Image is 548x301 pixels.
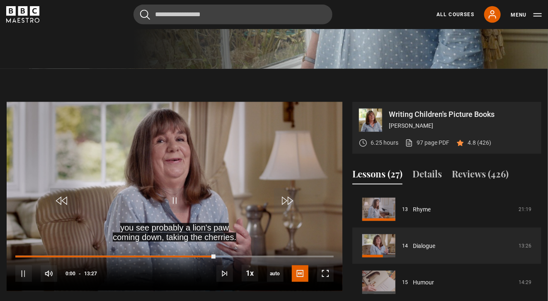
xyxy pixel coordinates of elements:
p: Writing Children's Picture Books [389,111,535,118]
button: Fullscreen [317,265,334,282]
span: 0:00 [65,266,75,281]
button: Captions [292,265,308,282]
button: Lessons (27) [352,167,403,184]
button: Reviews (426) [452,167,509,184]
video-js: Video Player [7,102,342,291]
button: Pause [15,265,32,282]
div: Progress Bar [15,256,334,257]
p: 6.25 hours [371,138,398,147]
span: auto [267,265,284,282]
button: Toggle navigation [511,11,542,19]
a: Dialogue [413,242,435,250]
p: [PERSON_NAME] [389,121,535,130]
button: Playback Rate [242,265,258,282]
button: Next Lesson [216,265,233,282]
button: Details [412,167,442,184]
span: 13:27 [84,266,97,281]
svg: BBC Maestro [6,6,39,23]
div: Current quality: 360p [267,265,284,282]
a: Rhyme [413,205,431,214]
p: 4.8 (426) [468,138,491,147]
button: Submit the search query [140,10,150,20]
button: Mute [41,265,57,282]
a: 97 page PDF [405,138,449,147]
input: Search [133,5,332,24]
a: Humour [413,278,434,287]
span: - [79,271,81,277]
a: All Courses [436,11,474,18]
